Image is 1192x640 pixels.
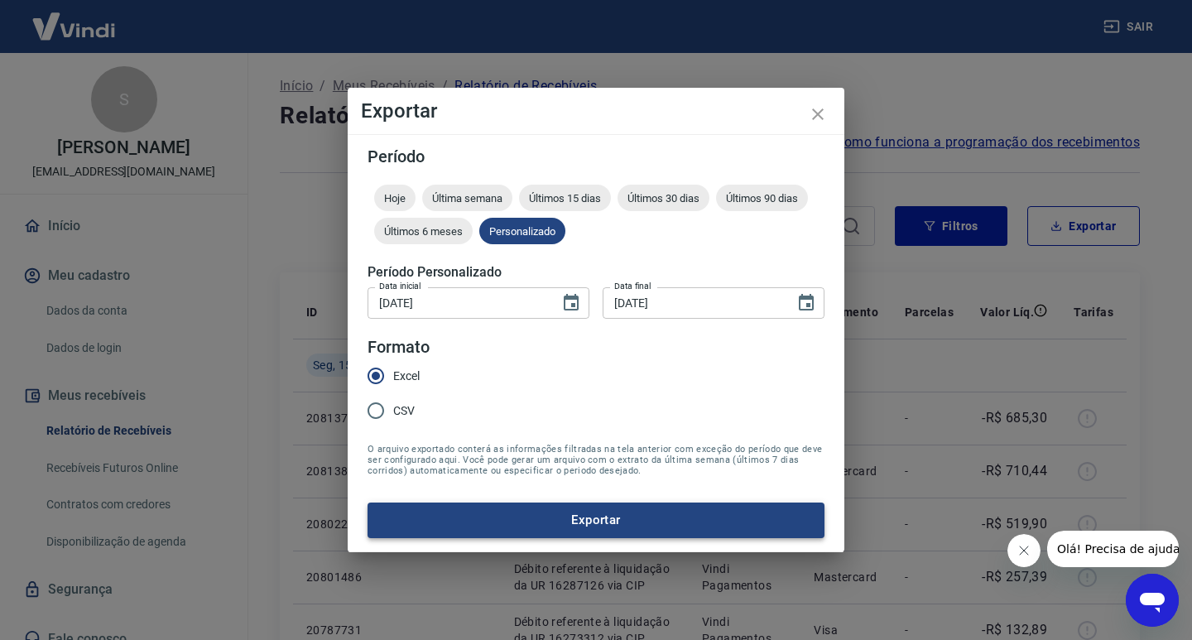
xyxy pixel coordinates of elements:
[614,280,651,292] label: Data final
[519,192,611,205] span: Últimos 15 dias
[368,287,548,318] input: DD/MM/YYYY
[1007,534,1041,567] iframe: Fechar mensagem
[479,218,565,244] div: Personalizado
[618,192,709,205] span: Últimos 30 dias
[1126,574,1179,627] iframe: Botão para abrir a janela de mensagens
[716,192,808,205] span: Últimos 90 dias
[10,12,139,25] span: Olá! Precisa de ajuda?
[368,148,824,165] h5: Período
[368,503,824,537] button: Exportar
[361,101,831,121] h4: Exportar
[618,185,709,211] div: Últimos 30 dias
[393,368,420,385] span: Excel
[479,225,565,238] span: Personalizado
[393,402,415,420] span: CSV
[555,286,588,320] button: Choose date, selected date is 12 de set de 2025
[422,192,512,205] span: Última semana
[1047,531,1179,567] iframe: Mensagem da empresa
[519,185,611,211] div: Últimos 15 dias
[368,444,824,476] span: O arquivo exportado conterá as informações filtradas na tela anterior com exceção do período que ...
[368,335,430,359] legend: Formato
[790,286,823,320] button: Choose date, selected date is 15 de set de 2025
[422,185,512,211] div: Última semana
[716,185,808,211] div: Últimos 90 dias
[374,185,416,211] div: Hoje
[379,280,421,292] label: Data inicial
[603,287,783,318] input: DD/MM/YYYY
[798,94,838,134] button: close
[374,218,473,244] div: Últimos 6 meses
[374,192,416,205] span: Hoje
[368,264,824,281] h5: Período Personalizado
[374,225,473,238] span: Últimos 6 meses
